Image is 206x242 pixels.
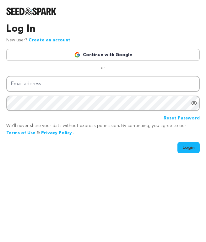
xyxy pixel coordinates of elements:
[97,65,109,71] span: or
[41,131,72,135] a: Privacy Policy
[29,38,70,42] a: Create an account
[191,100,197,106] a: Show password as plain text. Warning: this will display your password on the screen.
[6,37,70,44] p: New user?
[177,142,200,153] button: Login
[74,52,80,58] img: Google logo
[6,76,200,92] input: Email address
[6,8,57,15] img: Seed&Spark Logo Dark Mode
[6,8,200,15] a: Seed&Spark Homepage
[164,115,200,122] a: Reset Password
[6,131,35,135] a: Terms of Use
[6,122,200,137] p: We’ll never share your data without express permission. By continuing, you agree to our & .
[6,22,200,37] h3: Log In
[6,49,200,61] a: Continue with Google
